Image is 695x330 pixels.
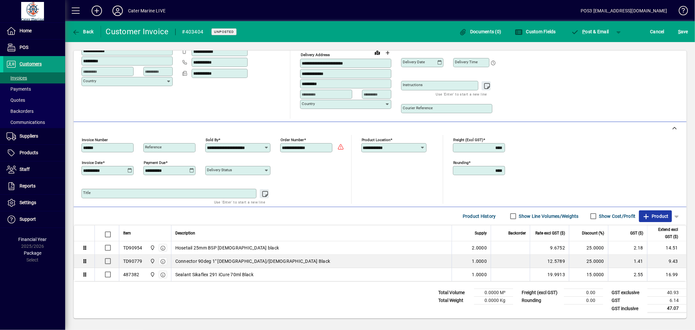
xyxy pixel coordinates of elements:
[608,255,647,268] td: 1.41
[678,26,688,37] span: ave
[518,289,564,297] td: Freight (excl GST)
[83,79,96,83] mat-label: Country
[436,90,487,98] mat-hint: Use 'Enter' to start a new line
[647,268,686,281] td: 16.99
[20,150,38,155] span: Products
[676,26,690,37] button: Save
[3,39,65,56] a: POS
[569,255,608,268] td: 25.0000
[106,26,169,37] div: Customer Invoice
[475,230,487,237] span: Supply
[460,210,499,222] button: Product History
[639,210,672,222] button: Product
[148,244,156,251] span: Cater Marine
[535,230,565,237] span: Rate excl GST ($)
[647,241,686,255] td: 14.51
[83,190,91,195] mat-label: Title
[7,86,31,92] span: Payments
[3,211,65,228] a: Support
[214,198,265,206] mat-hint: Use 'Enter' to start a new line
[650,26,665,37] span: Cancel
[86,5,107,17] button: Add
[642,211,669,221] span: Product
[24,250,41,256] span: Package
[145,145,162,149] mat-label: Reference
[403,106,433,110] mat-label: Courier Reference
[647,289,687,297] td: 40.93
[598,213,636,219] label: Show Cost/Profit
[403,82,423,87] mat-label: Instructions
[630,230,643,237] span: GST ($)
[175,258,330,264] span: Connector 90deg 1" [DEMOGRAPHIC_DATA]/[DEMOGRAPHIC_DATA] Black
[508,230,526,237] span: Backorder
[649,26,666,37] button: Cancel
[571,29,609,34] span: ost & Email
[20,133,38,139] span: Suppliers
[564,297,603,305] td: 0.00
[534,245,565,251] div: 9.6752
[435,297,474,305] td: Total Weight
[472,271,487,278] span: 1.0000
[281,138,304,142] mat-label: Order number
[65,26,101,37] app-page-header-button: Back
[3,145,65,161] a: Products
[3,178,65,194] a: Reports
[107,5,128,17] button: Profile
[403,60,425,64] mat-label: Delivery date
[82,138,108,142] mat-label: Invoice number
[207,168,232,172] mat-label: Delivery status
[647,297,687,305] td: 6.14
[472,245,487,251] span: 2.0000
[383,48,393,58] button: Choose address
[123,245,142,251] div: TD90954
[453,160,469,165] mat-label: Rounding
[678,29,681,34] span: S
[20,200,36,205] span: Settings
[20,183,36,188] span: Reports
[123,230,131,237] span: Item
[123,258,142,264] div: TD90779
[518,213,579,219] label: Show Line Volumes/Weights
[7,97,25,103] span: Quotes
[7,75,27,81] span: Invoices
[647,305,687,313] td: 47.07
[583,29,586,34] span: P
[472,258,487,264] span: 1.0000
[564,289,603,297] td: 0.00
[455,60,478,64] mat-label: Delivery time
[608,305,647,313] td: GST inclusive
[206,138,218,142] mat-label: Sold by
[20,61,42,67] span: Customers
[3,95,65,106] a: Quotes
[20,217,36,222] span: Support
[20,45,28,50] span: POS
[3,117,65,128] a: Communications
[175,271,253,278] span: Sealant Sikaflex 291 iCure 70ml Black
[148,271,156,278] span: Cater Marine
[534,258,565,264] div: 12.5789
[70,26,95,37] button: Back
[569,241,608,255] td: 25.0000
[182,27,204,37] div: #403404
[7,120,45,125] span: Communications
[582,230,604,237] span: Discount (%)
[3,23,65,39] a: Home
[581,6,667,16] div: POS3 [EMAIL_ADDRESS][DOMAIN_NAME]
[123,271,139,278] div: 487382
[534,271,565,278] div: 19.9913
[513,26,557,37] button: Custom Fields
[148,258,156,265] span: Cater Marine
[3,161,65,178] a: Staff
[144,160,166,165] mat-label: Payment due
[3,72,65,83] a: Invoices
[214,30,234,34] span: Unposted
[435,289,474,297] td: Total Volume
[3,195,65,211] a: Settings
[568,26,612,37] button: Post & Email
[474,289,513,297] td: 0.0000 M³
[569,268,608,281] td: 15.0000
[608,268,647,281] td: 2.55
[608,241,647,255] td: 2.18
[82,160,103,165] mat-label: Invoice date
[175,245,279,251] span: Hosetail 25mm BSP [DEMOGRAPHIC_DATA] black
